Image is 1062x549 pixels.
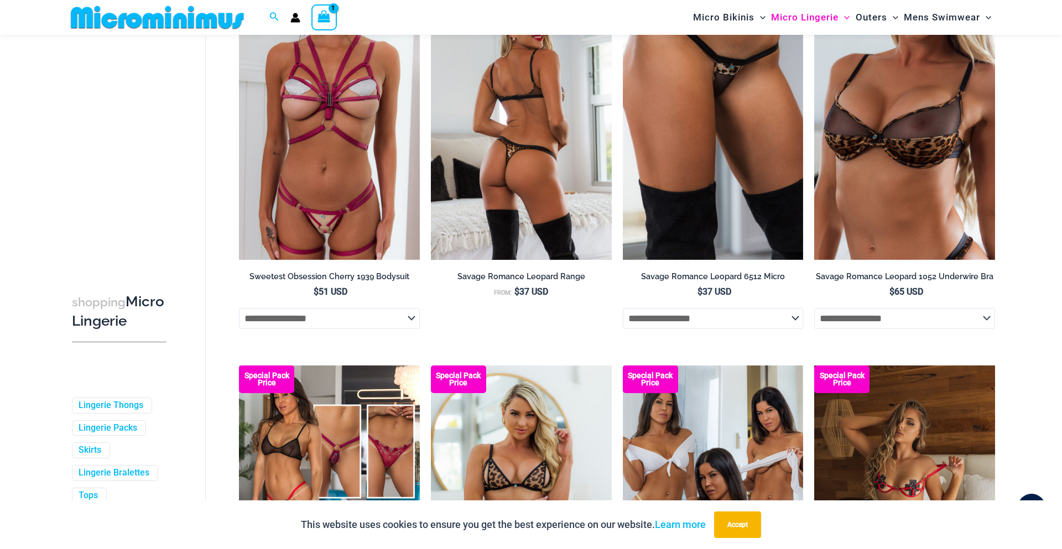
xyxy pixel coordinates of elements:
[290,13,300,23] a: Account icon link
[904,3,980,32] span: Mens Swimwear
[623,271,804,282] h2: Savage Romance Leopard 6512 Micro
[431,271,612,282] h2: Savage Romance Leopard Range
[79,400,143,411] a: Lingerie Thongs
[889,286,894,297] span: $
[431,372,486,386] b: Special Pack Price
[689,2,996,33] nav: Site Navigation
[889,286,923,297] bdi: 65 USD
[239,372,294,386] b: Special Pack Price
[269,11,279,24] a: Search icon link
[690,3,768,32] a: Micro BikinisMenu ToggleMenu Toggle
[79,468,149,479] a: Lingerie Bralettes
[655,519,706,530] a: Learn more
[814,372,870,386] b: Special Pack Price
[693,3,754,32] span: Micro Bikinis
[623,271,804,286] a: Savage Romance Leopard 6512 Micro
[239,271,420,286] a: Sweetest Obsession Cherry 1939 Bodysuit
[980,3,991,32] span: Menu Toggle
[623,372,678,386] b: Special Pack Price
[79,445,101,457] a: Skirts
[72,292,166,331] h3: Micro Lingerie
[494,289,512,296] span: From:
[79,422,137,434] a: Lingerie Packs
[768,3,852,32] a: Micro LingerieMenu ToggleMenu Toggle
[771,3,839,32] span: Micro Lingerie
[431,271,612,286] a: Savage Romance Leopard Range
[814,271,995,286] a: Savage Romance Leopard 1052 Underwire Bra
[853,3,901,32] a: OutersMenu ToggleMenu Toggle
[314,286,319,297] span: $
[714,511,761,538] button: Accept
[314,286,347,297] bdi: 51 USD
[66,5,248,30] img: MM SHOP LOGO FLAT
[239,271,420,282] h2: Sweetest Obsession Cherry 1939 Bodysuit
[839,3,850,32] span: Menu Toggle
[754,3,766,32] span: Menu Toggle
[901,3,994,32] a: Mens SwimwearMenu ToggleMenu Toggle
[514,286,548,297] bdi: 37 USD
[301,516,706,533] p: This website uses cookies to ensure you get the best experience on our website.
[697,286,702,297] span: $
[79,490,98,501] a: Tops
[697,286,731,297] bdi: 37 USD
[814,271,995,282] h2: Savage Romance Leopard 1052 Underwire Bra
[72,295,126,309] span: shopping
[887,3,898,32] span: Menu Toggle
[856,3,887,32] span: Outers
[311,4,337,30] a: View Shopping Cart, 1 items
[72,37,171,258] iframe: TrustedSite Certified
[514,286,519,297] span: $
